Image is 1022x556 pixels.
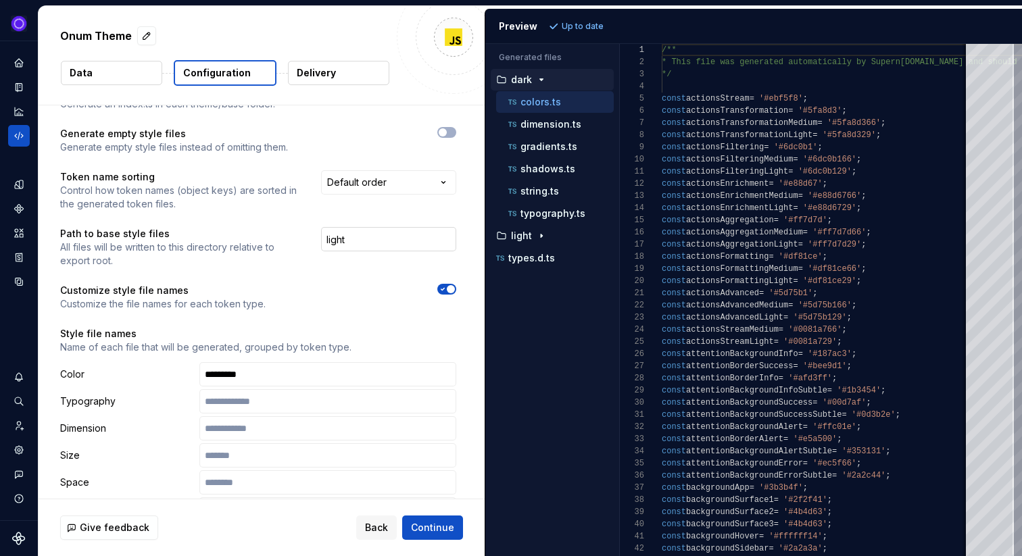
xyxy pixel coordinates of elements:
span: attentionBorderInfo [686,374,779,383]
span: actionsFormattingLight [686,276,793,286]
div: 18 [620,251,644,263]
span: '#ec5f66' [812,459,856,468]
span: = [812,398,817,407]
span: '#5fa8d329' [822,130,875,140]
span: '#bee9d1' [802,361,846,371]
span: const [662,118,686,128]
span: = [759,288,764,298]
svg: Supernova Logo [12,532,26,545]
span: const [662,459,686,468]
span: = [832,471,837,480]
p: Control how token names (object keys) are sorted in the generated token files. [60,184,297,211]
span: const [662,252,686,261]
span: actionsFilteringLight [686,167,788,176]
span: ; [856,203,861,213]
div: Code automation [8,125,30,147]
span: ; [866,398,871,407]
div: Invite team [8,415,30,436]
span: ; [817,143,822,152]
span: ; [846,361,851,371]
span: ; [881,118,885,128]
span: = [764,143,769,152]
span: attentionBackgroundAlertSubtle [686,447,832,456]
span: actionsAggregationLight [686,240,798,249]
span: = [788,106,793,116]
span: = [798,191,802,201]
span: '#df81ce66' [808,264,861,274]
span: backgroundSurface1 [686,495,774,505]
span: = [773,216,778,225]
span: const [662,143,686,152]
span: '#0081a729' [783,337,837,347]
span: = [788,301,793,310]
span: const [662,179,686,188]
button: types.d.ts [491,251,614,266]
span: actionsAggregation [686,216,774,225]
span: = [793,276,798,286]
div: 25 [620,336,644,348]
span: actionsTransformationMedium [686,118,817,128]
span: '#5fa8d3' [798,106,842,116]
span: ; [881,386,885,395]
span: '#5fa8d366' [827,118,880,128]
span: '#187ac3' [808,349,852,359]
span: Give feedback [80,521,149,534]
p: gradients.ts [520,141,577,152]
div: 22 [620,299,644,311]
span: ; [802,94,807,103]
span: = [798,264,802,274]
span: backgroundSurface2 [686,507,774,517]
a: Documentation [8,76,30,98]
span: = [783,313,788,322]
span: '#2f2f41' [783,495,827,505]
span: '#00d7af' [822,398,866,407]
span: attentionBackgroundSuccess [686,398,812,407]
button: typography.ts [496,206,614,221]
span: attentionBorderAlert [686,434,783,444]
span: Continue [411,521,454,534]
span: actionsEnrichment [686,179,769,188]
span: ; [827,495,831,505]
span: actionsFormatting [686,252,769,261]
span: ; [861,240,866,249]
span: ; [837,337,842,347]
p: types.d.ts [508,253,555,263]
span: attentionBackgroundSuccessSubtle [686,410,842,420]
button: Search ⌘K [8,390,30,412]
button: Give feedback [60,515,158,540]
span: actionsStreamMedium [686,325,779,334]
span: '#afd3ff' [788,374,832,383]
span: = [773,337,778,347]
span: = [798,349,802,359]
div: 3 [620,68,644,80]
p: Data [70,66,93,80]
span: const [662,203,686,213]
span: const [662,313,686,322]
span: const [662,386,686,395]
span: const [662,276,686,286]
span: = [827,386,831,395]
span: attentionBackgroundInfo [686,349,798,359]
span: attentionBackgroundError [686,459,803,468]
span: ; [861,264,866,274]
div: 20 [620,275,644,287]
span: = [842,410,846,420]
span: ; [895,410,900,420]
div: Components [8,198,30,220]
span: '#e88d67' [778,179,822,188]
span: = [778,325,783,334]
div: 7 [620,117,644,129]
button: light [491,228,614,243]
span: ; [885,471,890,480]
span: '#6dc0b129' [798,167,851,176]
div: 39 [620,506,644,518]
p: Generated files [499,52,606,63]
div: 12 [620,178,644,190]
span: ; [827,216,831,225]
p: shadows.ts [520,163,575,174]
span: backgroundApp [686,483,750,492]
div: Analytics [8,101,30,122]
span: = [778,374,783,383]
span: = [817,118,822,128]
p: Token name sorting [60,170,297,184]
